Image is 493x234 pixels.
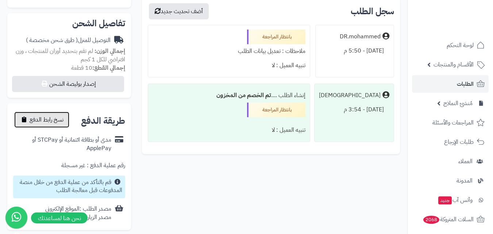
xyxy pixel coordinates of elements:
[153,44,306,58] div: ملاحظات : تعديل بيانات الطلب
[443,98,473,108] span: مُنشئ النماذج
[12,76,124,92] button: إصدار بوليصة الشحن
[438,195,473,205] span: وآتس آب
[412,211,489,228] a: السلات المتروكة2068
[153,88,306,103] div: إنشاء الطلب ....
[247,103,305,117] div: بانتظار المراجعة
[16,47,125,64] span: لم تقم بتحديد أوزان للمنتجات ، وزن افتراضي للكل 1 كجم
[412,153,489,170] a: العملاء
[71,64,125,72] small: 10 قطعة
[432,118,474,128] span: المراجعات والأسئلة
[340,32,381,41] div: DR.mohammed
[412,133,489,151] a: طلبات الإرجاع
[153,58,306,73] div: تنبيه العميل : لا
[13,19,125,28] h2: تفاصيل الشحن
[45,205,111,222] div: مصدر الطلب :الموقع الإلكتروني
[438,196,452,204] span: جديد
[61,161,125,170] div: رقم عملية الدفع : غير مسجلة
[13,136,111,153] div: مدى أو بطاقة ائتمانية أو STCPay أو ApplePay
[423,216,439,224] span: 2068
[95,47,125,55] strong: إجمالي الوزن:
[443,20,486,35] img: logo-2.png
[423,214,474,225] span: السلات المتروكة
[412,191,489,209] a: وآتس آبجديد
[153,123,306,137] div: تنبيه العميل : لا
[412,37,489,54] a: لوحة التحكم
[20,178,122,195] small: قم بالتأكد من عملية الدفع من خلال منصة المدفوعات قبل معالجة الطلب
[457,79,474,89] span: الطلبات
[351,7,394,16] h3: سجل الطلب
[26,36,111,45] div: التوصيل للمنزل
[458,156,473,166] span: العملاء
[412,172,489,189] a: المدونة
[14,112,69,128] button: نسخ رابط الدفع
[434,60,474,70] span: الأقسام والمنتجات
[149,3,209,19] button: أضف تحديث جديد
[319,103,389,117] div: [DATE] - 3:54 م
[412,75,489,93] a: الطلبات
[247,30,305,44] div: بانتظار المراجعة
[447,40,474,50] span: لوحة التحكم
[81,116,125,125] h2: طريقة الدفع
[216,91,271,100] b: تم الخصم من المخزون
[444,137,474,147] span: طلبات الإرجاع
[320,44,389,58] div: [DATE] - 5:50 م
[92,64,125,72] strong: إجمالي القطع:
[30,115,63,124] span: نسخ رابط الدفع
[26,36,78,45] span: ( طرق شحن مخصصة )
[412,114,489,131] a: المراجعات والأسئلة
[457,176,473,186] span: المدونة
[319,91,381,100] div: [DEMOGRAPHIC_DATA]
